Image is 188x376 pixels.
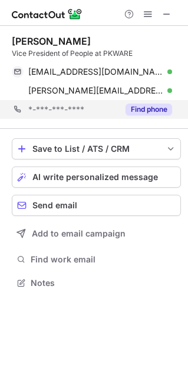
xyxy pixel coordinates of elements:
[12,138,181,159] button: save-profile-one-click
[32,201,77,210] span: Send email
[32,229,126,238] span: Add to email campaign
[28,66,163,77] span: [EMAIL_ADDRESS][DOMAIN_NAME]
[12,35,91,47] div: [PERSON_NAME]
[12,223,181,244] button: Add to email campaign
[31,278,176,288] span: Notes
[31,254,176,265] span: Find work email
[12,7,83,21] img: ContactOut v5.3.10
[12,48,181,59] div: Vice President of People at PKWARE
[28,85,163,96] span: [PERSON_NAME][EMAIL_ADDRESS][PERSON_NAME][DOMAIN_NAME]
[12,275,181,291] button: Notes
[12,167,181,188] button: AI write personalized message
[32,172,158,182] span: AI write personalized message
[12,195,181,216] button: Send email
[12,251,181,268] button: Find work email
[32,144,160,154] div: Save to List / ATS / CRM
[126,104,172,115] button: Reveal Button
